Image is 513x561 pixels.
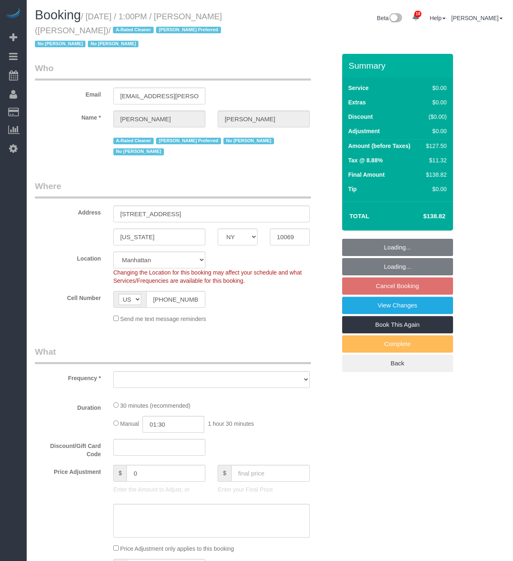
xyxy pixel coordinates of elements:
span: No [PERSON_NAME] [35,41,85,47]
span: Manual [120,420,139,427]
small: / [DATE] / 1:00PM / [PERSON_NAME] ([PERSON_NAME]) [35,12,223,49]
div: $0.00 [423,185,446,193]
span: No [PERSON_NAME] [113,148,164,155]
span: Send me text message reminders [120,316,206,322]
span: Booking [35,8,81,22]
a: Beta [377,15,403,21]
span: [PERSON_NAME] Preferred [156,27,221,33]
div: $0.00 [423,98,446,106]
span: [PERSON_NAME] Preferred [156,138,221,144]
label: Price Adjustment [29,465,107,476]
img: Automaid Logo [5,8,21,20]
span: Changing the Location for this booking may affect your schedule and what Services/Frequencies are... [113,269,302,284]
h3: Summary [349,61,449,70]
span: Price Adjustment only applies to this booking [120,545,234,552]
input: final price [231,465,310,482]
a: 18 [408,8,424,26]
div: $138.82 [423,171,446,179]
input: Email [113,88,205,104]
legend: What [35,346,311,364]
label: Discount/Gift Card Code [29,439,107,458]
div: ($0.00) [423,113,446,121]
label: Tax @ 8.88% [348,156,383,164]
span: 18 [414,11,421,17]
span: $ [113,465,127,482]
input: Last Name [218,111,310,127]
span: 30 minutes (recommended) [120,402,191,409]
span: A-Rated Cleaner [113,138,154,144]
label: Extras [348,98,366,106]
legend: Who [35,62,311,81]
input: Cell Number [146,291,205,308]
label: Address [29,205,107,217]
label: Discount [348,113,373,121]
input: City [113,229,205,245]
a: View Changes [342,297,453,314]
span: 1 hour 30 minutes [208,420,254,427]
legend: Where [35,180,311,199]
div: $127.50 [423,142,446,150]
img: New interface [389,13,402,24]
label: Final Amount [348,171,385,179]
span: $ [218,465,231,482]
a: [PERSON_NAME] [451,15,503,21]
label: Name * [29,111,107,122]
span: No [PERSON_NAME] [88,41,138,47]
label: Frequency * [29,371,107,382]
p: Enter the Amount to Adjust, or [113,485,205,494]
a: Help [430,15,446,21]
label: Amount (before Taxes) [348,142,410,150]
span: / [35,26,223,49]
span: A-Rated Cleaner [113,27,154,33]
h4: $138.82 [398,213,445,220]
input: First Name [113,111,205,127]
div: $11.32 [423,156,446,164]
label: Email [29,88,107,99]
label: Adjustment [348,127,380,135]
a: Back [342,355,453,372]
div: $0.00 [423,84,446,92]
label: Tip [348,185,357,193]
label: Location [29,252,107,263]
input: Zip Code [270,229,310,245]
label: Service [348,84,369,92]
p: Enter your Final Price [218,485,310,494]
div: $0.00 [423,127,446,135]
label: Cell Number [29,291,107,302]
a: Book This Again [342,316,453,333]
strong: Total [350,212,370,219]
span: No [PERSON_NAME] [223,138,274,144]
label: Duration [29,401,107,412]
